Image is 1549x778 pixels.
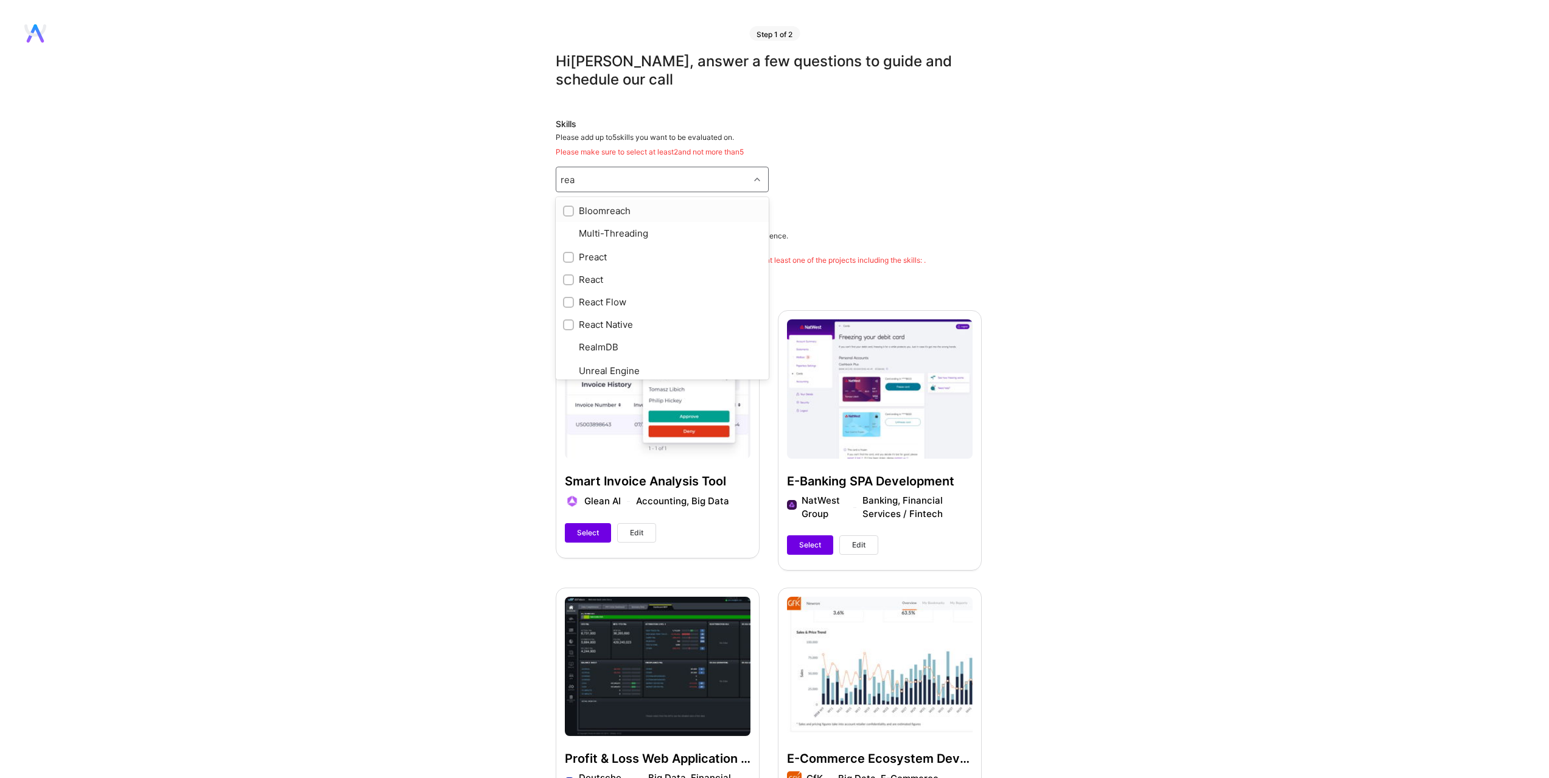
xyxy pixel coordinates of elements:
[563,296,761,308] div: React Flow
[563,227,761,241] div: Multi-Threading
[839,535,878,555] button: Edit
[556,118,982,130] div: Skills
[799,540,821,551] span: Select
[617,523,656,543] button: Edit
[563,273,761,286] div: React
[563,251,761,263] div: Preact
[563,318,761,331] div: React Native
[787,535,833,555] button: Select
[563,204,761,217] div: Bloomreach
[565,523,611,543] button: Select
[556,52,982,89] div: Hi [PERSON_NAME] , answer a few questions to guide and schedule our call
[556,133,982,157] div: Please add up to 5 skills you want to be evaluated on.
[749,26,800,41] div: Step 1 of 2
[852,540,865,551] span: Edit
[563,364,761,378] div: Unreal Engine
[556,147,982,157] div: Please make sure to select at least 2 and not more than 5
[577,527,599,538] span: Select
[563,341,761,355] div: RealmDB
[754,176,760,182] i: icon Chevron
[630,527,643,538] span: Edit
